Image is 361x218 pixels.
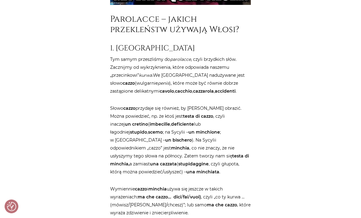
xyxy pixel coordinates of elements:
p: Tym samym przeszliśmy do , czyli brzydkich słów. Zacznijmy od wykrzyknienia, które odpowiada nasz... [110,56,251,95]
strong: un bischero [165,138,192,143]
strong: fai [183,194,188,200]
strong: cavolo [160,89,174,94]
em: kurwa. [139,73,153,78]
strong: minchia [148,187,167,192]
strong: ma che cazzo [207,202,237,208]
strong: scemo [148,130,163,135]
h3: 1. [GEOGRAPHIC_DATA] [110,44,251,53]
strong: una minchiata [186,169,219,175]
strong: testa di cazzo [183,114,213,119]
strong: vuoi) [190,194,201,200]
strong: imbecille [150,122,170,127]
strong: cazzo [123,81,135,86]
img: Revisit consent button [7,202,16,211]
strong: cazzarola [193,89,214,94]
button: Preferencje co do zgód [7,202,16,211]
strong: cazzo [135,187,147,192]
strong: minchia [171,146,189,151]
strong: cacchio [175,89,192,94]
strong: testa di minchia, [110,153,249,167]
strong: stupidaggine [178,161,209,167]
strong: accidenti [215,89,236,94]
em: penis [158,81,169,86]
strong: un minchione [188,130,220,135]
strong: stupido [130,130,147,135]
p: Słowo przydaje się również, by [PERSON_NAME] obrazić. Można powiedzieć, np. że ktoś jest , czyli ... [110,105,251,176]
h2: Parolacce – jakich przekleństw używają Włosi? [110,14,251,35]
p: Wymiennie i używa się jeszcze w takich wyrażeniach: / / , czyli „co ty kurwa … (mówisz/[PERSON_NA... [110,185,251,217]
strong: una cazzata [150,161,177,167]
strong: un cretino [125,122,148,127]
em: parolacce [170,57,191,62]
strong: ma che cazzo… dici [138,194,181,200]
strong: deficiente [171,122,194,127]
strong: cazzo [123,106,136,111]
